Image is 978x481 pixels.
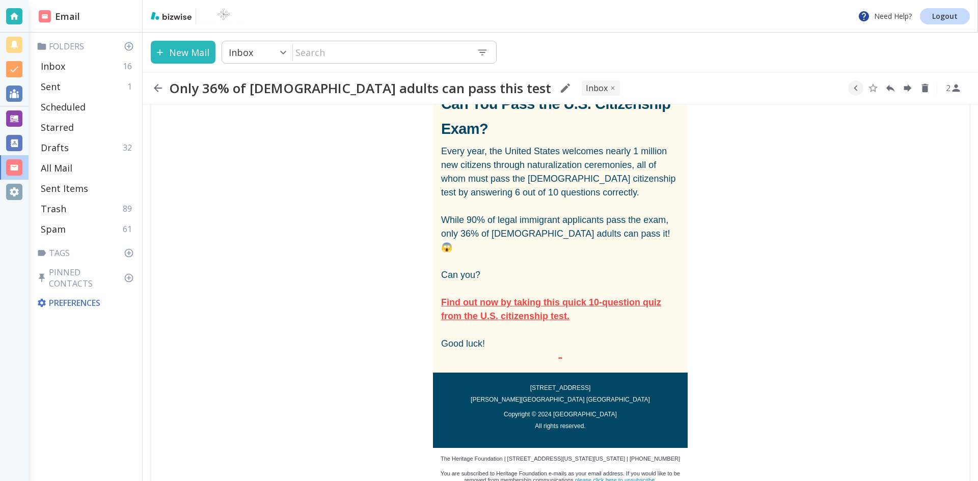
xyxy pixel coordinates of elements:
p: 89 [123,203,136,214]
button: See Participants [941,76,966,100]
p: Scheduled [41,101,86,113]
p: Inbox [41,60,65,72]
p: Sent [41,80,61,93]
div: Scheduled [37,97,138,117]
input: Search [293,42,469,63]
p: 1 [127,81,136,92]
div: Drafts32 [37,137,138,158]
p: INBOX [586,82,608,94]
p: Tags [37,247,138,259]
div: Preferences [35,293,138,313]
p: Spam [41,223,66,235]
div: All Mail [37,158,138,178]
img: DashboardSidebarEmail.svg [39,10,51,22]
div: Sent1 [37,76,138,97]
button: Reply [883,80,898,96]
p: Folders [37,41,138,52]
p: Trash [41,203,66,215]
p: 2 [946,82,950,94]
div: Inbox16 [37,56,138,76]
div: Sent Items [37,178,138,199]
img: bizwise [151,12,192,20]
img: BioTech International [200,8,247,24]
button: New Mail [151,41,215,64]
button: Delete [917,80,933,96]
p: Pinned Contacts [37,267,138,289]
p: Need Help? [858,10,912,22]
h2: Only 36% of [DEMOGRAPHIC_DATA] adults can pass this test [169,80,551,96]
p: Drafts [41,142,69,154]
a: Logout [920,8,970,24]
p: Starred [41,121,74,133]
div: Starred [37,117,138,137]
h2: Email [39,10,80,23]
div: Trash89 [37,199,138,219]
p: 16 [123,61,136,72]
p: Logout [932,13,958,20]
p: Preferences [37,297,136,308]
button: Forward [900,80,915,96]
p: Sent Items [41,182,88,194]
p: All Mail [41,162,72,174]
p: Inbox [229,46,253,59]
p: 61 [123,223,136,235]
div: Spam61 [37,219,138,239]
p: 32 [123,142,136,153]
